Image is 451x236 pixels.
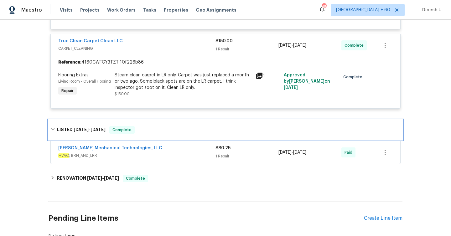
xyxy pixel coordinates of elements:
[49,120,402,140] div: LISTED [DATE]-[DATE]Complete
[345,42,366,49] span: Complete
[256,72,280,80] div: 1
[215,46,278,52] div: 1 Repair
[364,215,402,221] div: Create Line Item
[59,88,76,94] span: Repair
[57,175,119,182] h6: RENOVATION
[143,8,156,12] span: Tasks
[21,7,42,13] span: Maestro
[293,150,306,155] span: [DATE]
[215,146,231,150] span: $80.25
[420,7,442,13] span: Dinesh U
[58,153,69,158] em: HVAC
[87,176,102,180] span: [DATE]
[345,149,355,156] span: Paid
[74,127,89,132] span: [DATE]
[284,73,330,90] span: Approved by [PERSON_NAME] on
[58,45,215,52] span: CARPET_CLEANING
[49,171,402,186] div: RENOVATION [DATE]-[DATE]Complete
[58,152,215,159] span: , BRN_AND_LRR
[60,7,73,13] span: Visits
[107,7,136,13] span: Work Orders
[164,7,188,13] span: Properties
[115,92,130,96] span: $150.00
[293,43,306,48] span: [DATE]
[123,175,148,182] span: Complete
[80,7,100,13] span: Projects
[278,150,292,155] span: [DATE]
[110,127,134,133] span: Complete
[343,74,365,80] span: Complete
[278,43,292,48] span: [DATE]
[49,204,364,233] h2: Pending Line Items
[74,127,106,132] span: -
[322,4,326,10] div: 456
[278,149,306,156] span: -
[215,153,278,159] div: 1 Repair
[115,72,252,91] div: Steam clean carpet in LR only. Carpet was just replaced a month or two ago. Some black spots are ...
[278,42,306,49] span: -
[58,39,123,43] a: True Clean Carpet Clean LLC
[58,59,81,65] b: Reference:
[58,80,111,83] span: Living Room - Overall Flooring
[51,57,400,68] div: 4160CWFGY3TZT-10f226b86
[57,126,106,134] h6: LISTED
[336,7,390,13] span: [GEOGRAPHIC_DATA] + 60
[58,146,162,150] a: [PERSON_NAME] Mechanical Technologies, LLC
[215,39,233,43] span: $150.00
[87,176,119,180] span: -
[284,85,298,90] span: [DATE]
[58,73,89,77] span: Flooring Extras
[104,176,119,180] span: [DATE]
[91,127,106,132] span: [DATE]
[196,7,236,13] span: Geo Assignments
